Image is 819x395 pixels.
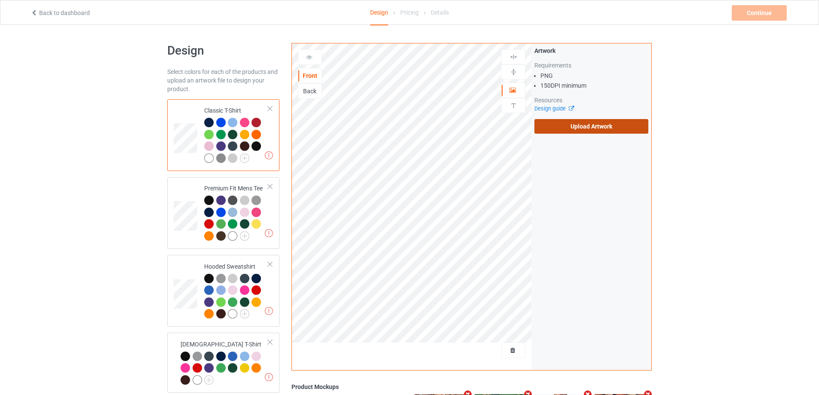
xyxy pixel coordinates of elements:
img: heather_texture.png [216,153,226,163]
img: svg+xml;base64,PD94bWwgdmVyc2lvbj0iMS4wIiBlbmNvZGluZz0iVVRGLTgiPz4KPHN2ZyB3aWR0aD0iMjJweCIgaGVpZ2... [240,153,249,163]
div: Requirements [534,61,648,70]
img: svg%3E%0A [509,68,518,76]
div: [DEMOGRAPHIC_DATA] T-Shirt [167,333,279,393]
a: Back to dashboard [31,9,90,16]
img: exclamation icon [265,307,273,315]
img: exclamation icon [265,229,273,237]
h1: Design [167,43,279,58]
div: Classic T-Shirt [167,99,279,171]
label: Upload Artwork [534,119,648,134]
img: svg+xml;base64,PD94bWwgdmVyc2lvbj0iMS4wIiBlbmNvZGluZz0iVVRGLTgiPz4KPHN2ZyB3aWR0aD0iMjJweCIgaGVpZ2... [240,309,249,318]
div: Back [298,87,322,95]
div: [DEMOGRAPHIC_DATA] T-Shirt [181,340,268,384]
li: PNG [540,71,648,80]
img: heather_texture.png [252,196,261,205]
div: Hooded Sweatshirt [167,255,279,327]
div: Pricing [400,0,419,24]
div: Classic T-Shirt [204,106,268,162]
div: Design [370,0,388,25]
img: svg+xml;base64,PD94bWwgdmVyc2lvbj0iMS4wIiBlbmNvZGluZz0iVVRGLTgiPz4KPHN2ZyB3aWR0aD0iMjJweCIgaGVpZ2... [240,231,249,241]
div: Artwork [534,46,648,55]
div: Premium Fit Mens Tee [167,177,279,249]
img: exclamation icon [265,373,273,381]
div: Select colors for each of the products and upload an artwork file to design your product. [167,67,279,93]
div: Resources [534,96,648,104]
img: svg%3E%0A [509,53,518,61]
div: Product Mockups [291,383,652,391]
li: 150 DPI minimum [540,81,648,90]
div: Premium Fit Mens Tee [204,184,268,240]
a: Design guide [534,105,574,112]
div: Details [431,0,449,24]
div: Hooded Sweatshirt [204,262,268,318]
div: Front [298,71,322,80]
img: svg+xml;base64,PD94bWwgdmVyc2lvbj0iMS4wIiBlbmNvZGluZz0iVVRGLTgiPz4KPHN2ZyB3aWR0aD0iMjJweCIgaGVpZ2... [204,375,214,385]
img: exclamation icon [265,151,273,159]
img: svg%3E%0A [509,101,518,110]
